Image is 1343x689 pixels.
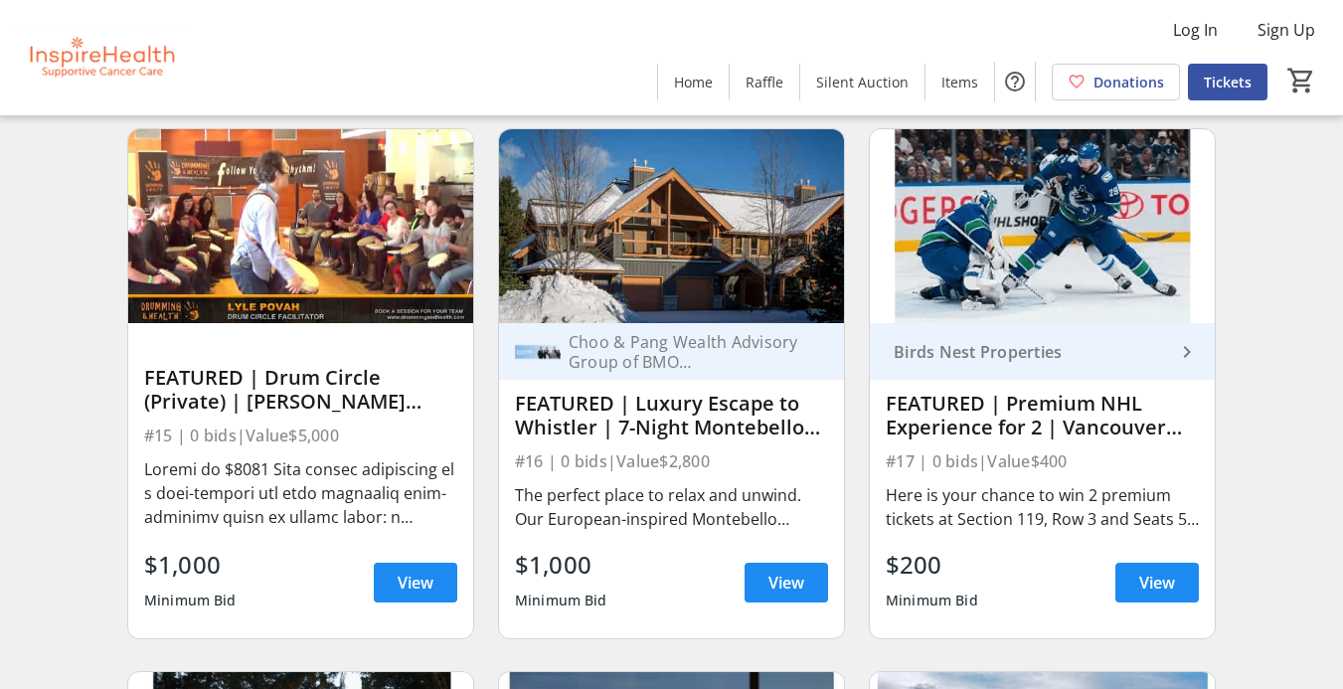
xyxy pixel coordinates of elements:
[12,8,189,107] img: InspireHealth Supportive Cancer Care's Logo
[745,563,828,603] a: View
[144,583,237,618] div: Minimum Bid
[1188,64,1267,100] a: Tickets
[515,583,607,618] div: Minimum Bid
[398,571,433,595] span: View
[816,72,909,92] span: Silent Auction
[870,129,1215,323] img: FEATURED | Premium NHL Experience for 2 | Vancouver Canucks vs. Columbus Blue Jackets
[515,547,607,583] div: $1,000
[941,72,978,92] span: Items
[374,563,457,603] a: View
[886,392,1199,439] div: FEATURED | Premium NHL Experience for 2 | Vancouver Canucks vs. Columbus Blue Jackets
[144,457,457,529] div: Loremi do $8081 Sita consec adipiscing el s doei-tempori utl etdo magnaaliq enim-adminimv quisn e...
[886,483,1199,531] div: Here is your chance to win 2 premium tickets at Section 119, Row 3 and Seats 5 & 6 to see the Van...
[1139,571,1175,595] span: View
[1283,63,1319,98] button: Cart
[1052,64,1180,100] a: Donations
[1173,18,1218,42] span: Log In
[768,571,804,595] span: View
[730,64,799,100] a: Raffle
[144,366,457,414] div: FEATURED | Drum Circle (Private) | [PERSON_NAME] ([GEOGRAPHIC_DATA]/[GEOGRAPHIC_DATA])
[674,72,713,92] span: Home
[515,392,828,439] div: FEATURED | Luxury Escape to Whistler | 7-Night Montebello Chalet Stay ([DATE]–[DATE])
[658,64,729,100] a: Home
[746,72,783,92] span: Raffle
[886,447,1199,475] div: #17 | 0 bids | Value $400
[128,129,473,323] img: FEATURED | Drum Circle (Private) | Lyle Povah (Vancouver/Lower Mainland)
[561,332,804,372] div: Choo & Pang Wealth Advisory Group of BMO [PERSON_NAME] [PERSON_NAME]
[515,329,561,375] img: Choo & Pang Wealth Advisory Group of BMO Nesbitt Burns
[886,583,978,618] div: Minimum Bid
[515,483,828,531] div: The perfect place to relax and unwind. Our European-inspired Montebello townhome comes with 3 bed...
[1242,14,1331,46] button: Sign Up
[515,447,828,475] div: #16 | 0 bids | Value $2,800
[1204,72,1252,92] span: Tickets
[870,323,1215,380] a: Birds Nest Properties
[1157,14,1234,46] button: Log In
[886,342,1175,362] div: Birds Nest Properties
[925,64,994,100] a: Items
[1115,563,1199,603] a: View
[144,422,457,449] div: #15 | 0 bids | Value $5,000
[995,62,1035,101] button: Help
[1093,72,1164,92] span: Donations
[886,547,978,583] div: $200
[1175,340,1199,364] mat-icon: keyboard_arrow_right
[499,129,844,323] img: FEATURED | Luxury Escape to Whistler | 7-Night Montebello Chalet Stay (Nov 14–20, 2025)
[1258,18,1315,42] span: Sign Up
[800,64,924,100] a: Silent Auction
[144,547,237,583] div: $1,000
